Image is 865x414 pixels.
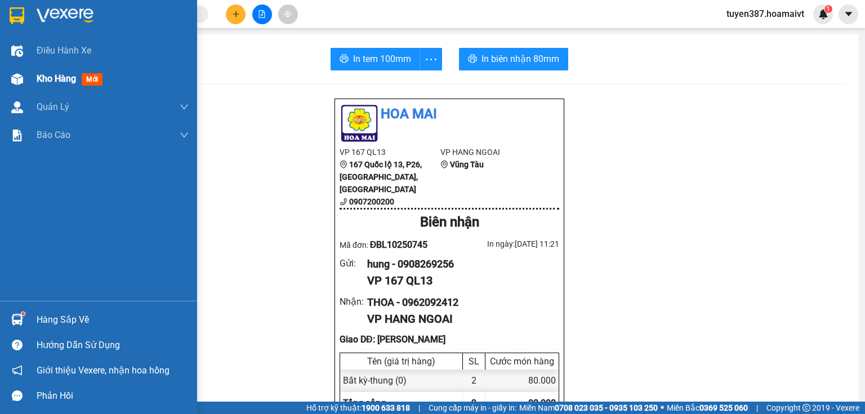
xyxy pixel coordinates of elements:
button: printerIn biên nhận 80mm [459,48,568,70]
span: printer [340,54,349,65]
span: more [420,52,442,66]
div: SL [466,356,482,367]
div: 2 [463,370,485,391]
span: environment [6,63,14,70]
span: message [12,390,23,401]
img: warehouse-icon [11,101,23,113]
div: hung - 0908269256 [367,256,550,272]
button: caret-down [839,5,858,24]
li: VP HANG NGOAI [78,48,150,60]
span: Cung cấp máy in - giấy in: [429,402,516,414]
span: Kho hàng [37,73,76,84]
li: Hoa Mai [340,104,559,125]
button: plus [226,5,246,24]
b: Vũng Tàu [450,160,484,169]
div: VP HANG NGOAI [367,310,550,328]
img: warehouse-icon [11,73,23,85]
li: VP HANG NGOAI [440,146,541,158]
div: Gửi : [340,256,367,270]
button: printerIn tem 100mm [331,48,420,70]
div: Giao DĐ: [PERSON_NAME] [340,332,559,346]
div: Hướng dẫn sử dụng [37,337,189,354]
span: phone [340,198,347,206]
span: Miền Nam [519,402,658,414]
b: Vũng Tàu [87,62,121,71]
div: THOA - 0962092412 [367,295,550,310]
li: VP 167 QL13 [6,48,78,60]
img: warehouse-icon [11,45,23,57]
span: Quản Lý [37,100,69,114]
sup: 1 [21,312,25,315]
button: aim [278,5,298,24]
strong: 1900 633 818 [362,403,410,412]
span: environment [78,63,86,70]
li: VP 167 QL13 [340,146,440,158]
div: Nhận : [340,295,367,309]
b: 167 Quốc lộ 13, P26, [GEOGRAPHIC_DATA], [GEOGRAPHIC_DATA] [340,160,422,194]
span: printer [468,54,477,65]
img: logo-vxr [10,7,24,24]
div: Hàng sắp về [37,311,189,328]
span: environment [340,161,347,168]
span: aim [284,10,292,18]
img: solution-icon [11,130,23,141]
b: 0907200200 [349,197,394,206]
div: VP 167 QL13 [367,272,550,290]
span: Hỗ trợ kỹ thuật: [306,402,410,414]
img: logo.jpg [340,104,379,143]
img: icon-new-feature [818,9,828,19]
span: ⚪️ [661,406,664,410]
span: mới [82,73,102,86]
button: file-add [252,5,272,24]
span: Tổng cộng [343,398,386,408]
img: warehouse-icon [11,314,23,326]
span: caret-down [844,9,854,19]
div: Biên nhận [340,212,559,233]
div: Tên (giá trị hàng) [343,356,460,367]
span: Điều hành xe [37,43,91,57]
span: Báo cáo [37,128,70,142]
span: 2 [471,398,476,408]
button: more [420,48,442,70]
span: 80.000 [528,398,556,408]
div: 80.000 [485,370,559,391]
span: file-add [258,10,266,18]
span: 1 [826,5,830,13]
span: question-circle [12,340,23,350]
div: Mã đơn: [340,238,449,252]
span: tuyen387.hoamaivt [717,7,813,21]
span: | [418,402,420,414]
div: In ngày: [DATE] 11:21 [449,238,559,250]
span: ĐBL10250745 [370,239,428,250]
span: down [180,103,189,112]
span: In tem 100mm [353,52,411,66]
span: copyright [802,404,810,412]
span: environment [440,161,448,168]
span: Bất kỳ - thung (0) [343,375,407,386]
span: Miền Bắc [667,402,748,414]
strong: 0369 525 060 [699,403,748,412]
sup: 1 [824,5,832,13]
span: | [756,402,758,414]
span: notification [12,365,23,376]
div: Phản hồi [37,388,189,404]
span: down [180,131,189,140]
span: In biên nhận 80mm [481,52,559,66]
div: Cước món hàng [488,356,556,367]
b: 167 Quốc lộ 13, P26, [GEOGRAPHIC_DATA], [GEOGRAPHIC_DATA] [6,62,75,133]
span: Giới thiệu Vexere, nhận hoa hồng [37,363,170,377]
li: Hoa Mai [6,6,163,27]
img: logo.jpg [6,6,45,45]
strong: 0708 023 035 - 0935 103 250 [555,403,658,412]
span: plus [232,10,240,18]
